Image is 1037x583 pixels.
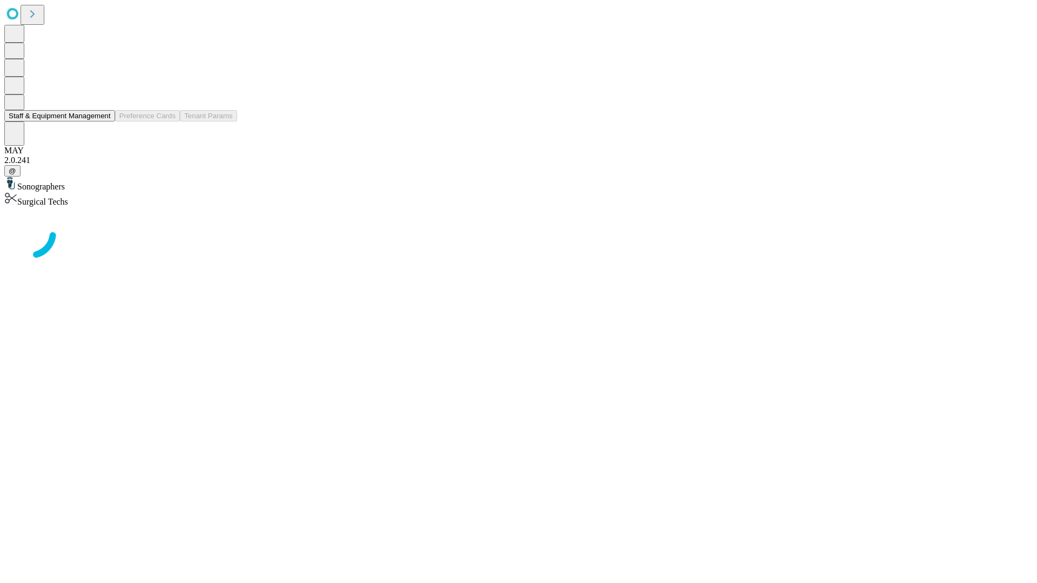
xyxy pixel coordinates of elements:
[4,155,1033,165] div: 2.0.241
[115,110,180,121] button: Preference Cards
[4,177,1033,192] div: Sonographers
[4,110,115,121] button: Staff & Equipment Management
[9,167,16,175] span: @
[180,110,237,121] button: Tenant Params
[4,165,21,177] button: @
[4,192,1033,207] div: Surgical Techs
[4,146,1033,155] div: MAY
